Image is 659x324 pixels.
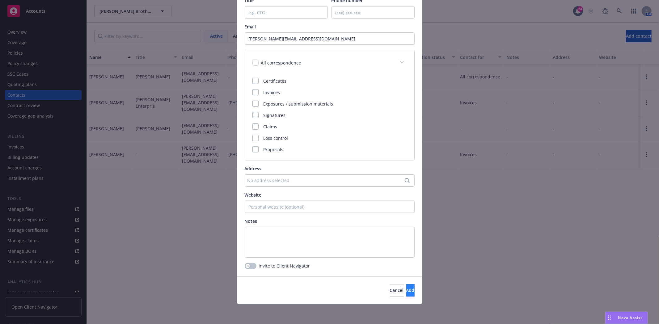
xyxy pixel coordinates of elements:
input: e.g. CFO [245,6,328,19]
span: Add [406,287,415,293]
span: Cancel [390,287,404,293]
span: Email [245,24,256,30]
svg: Search [405,178,410,183]
button: No address selected [245,174,415,187]
div: No address selected [247,177,406,184]
input: example@email.com [245,32,415,45]
button: Add [406,284,415,297]
button: Cancel [390,284,404,297]
div: Exposures / submission materials [252,101,407,107]
button: Nova Assist [605,312,648,324]
div: Signatures [252,112,407,118]
div: Loss control [252,135,407,141]
div: Invoices [252,89,407,96]
span: Notes [245,218,257,224]
div: Claims [252,123,407,130]
div: Proposals [252,146,407,153]
span: All correspondence [261,60,301,66]
span: Nova Assist [618,315,643,320]
input: (xxx) xxx-xxx [332,6,415,19]
div: Drag to move [606,312,613,324]
div: Certificates [252,78,407,84]
input: Personal website (optional) [245,201,415,213]
span: Invite to Client Navigator [259,263,310,269]
span: Address [245,166,262,172]
span: Website [245,192,262,198]
div: All correspondence [245,50,414,75]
